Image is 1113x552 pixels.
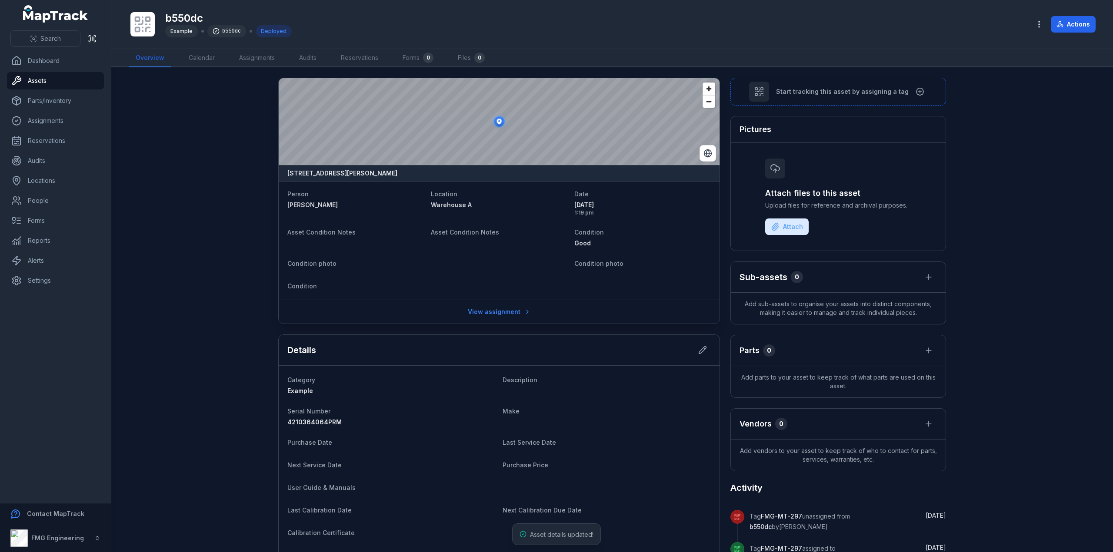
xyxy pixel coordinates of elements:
[731,366,946,397] span: Add parts to your asset to keep track of what parts are used on this asset.
[7,92,104,109] a: Parts/Inventory
[574,239,591,247] span: Good
[7,172,104,189] a: Locations
[740,123,771,136] h3: Pictures
[287,407,330,415] span: Serial Number
[763,344,775,357] div: 0
[287,190,309,198] span: Person
[287,506,352,514] span: Last Calibration Date
[574,201,711,209] span: [DATE]
[287,260,337,267] span: Condition photo
[503,461,548,469] span: Purchase Price
[334,49,385,67] a: Reservations
[207,25,246,37] div: b550dc
[700,145,716,162] button: Switch to Satellite View
[396,49,440,67] a: Forms0
[287,201,424,209] a: [PERSON_NAME]
[7,152,104,169] a: Audits
[731,440,946,471] span: Add vendors to your asset to keep track of who to contact for parts, services, warranties, etc.
[574,228,604,236] span: Condition
[775,418,787,430] div: 0
[740,271,787,283] h2: Sub-assets
[7,272,104,289] a: Settings
[731,293,946,324] span: Add sub-assets to organise your assets into distinct components, making it easier to manage and t...
[7,52,104,69] a: Dashboard
[287,228,356,236] span: Asset Condition Notes
[431,228,499,236] span: Asset Condition Notes
[740,344,760,357] h3: Parts
[27,510,84,517] strong: Contact MapTrack
[761,545,802,552] span: FMG-MT-297
[287,169,397,178] strong: [STREET_ADDRESS][PERSON_NAME]
[256,25,292,37] div: Deployed
[431,201,472,208] span: Warehouse A
[279,78,720,165] canvas: Map
[474,53,485,63] div: 0
[287,387,313,394] span: Example
[431,201,567,209] a: Warehouse A
[7,132,104,149] a: Reservations
[530,531,593,538] span: Asset details updated!
[926,544,946,551] time: 7/23/2025, 1:34:39 PM
[7,192,104,209] a: People
[170,28,193,34] span: Example
[23,5,88,23] a: MapTrack
[40,34,61,43] span: Search
[287,344,316,356] h2: Details
[7,252,104,269] a: Alerts
[503,376,537,383] span: Description
[1051,16,1096,33] button: Actions
[129,49,171,67] a: Overview
[926,512,946,519] time: 7/23/2025, 1:34:50 PM
[232,49,282,67] a: Assignments
[182,49,222,67] a: Calendar
[574,201,711,216] time: 7/23/2025, 1:19:51 PM
[287,439,332,446] span: Purchase Date
[574,260,623,267] span: Condition photo
[287,461,342,469] span: Next Service Date
[287,529,355,536] span: Calibration Certificate
[574,190,589,198] span: Date
[462,304,537,320] a: View assignment
[574,209,711,216] span: 1:19 pm
[287,418,342,426] span: 4210364064PRM
[730,78,946,106] button: Start tracking this asset by assigning a tag
[7,112,104,129] a: Assignments
[926,512,946,519] span: [DATE]
[10,30,80,47] button: Search
[761,512,802,520] span: FMG-MT-297
[423,53,433,63] div: 0
[791,271,803,283] div: 0
[451,49,492,67] a: Files0
[7,232,104,249] a: Reports
[7,212,104,229] a: Forms
[740,418,772,430] h3: Vendors
[31,534,84,542] strong: FMG Engineering
[287,484,356,491] span: User Guide & Manuals
[287,376,315,383] span: Category
[165,11,292,25] h1: b550dc
[750,512,850,530] span: Tag unassigned from by [PERSON_NAME]
[503,439,556,446] span: Last Service Date
[776,87,909,96] span: Start tracking this asset by assigning a tag
[703,83,715,95] button: Zoom in
[292,49,323,67] a: Audits
[765,187,911,199] h3: Attach files to this asset
[765,218,809,235] button: Attach
[7,72,104,89] a: Assets
[503,407,520,415] span: Make
[926,544,946,551] span: [DATE]
[750,523,772,530] span: b550dc
[287,282,317,290] span: Condition
[503,506,582,514] span: Next Calibration Due Date
[431,190,457,198] span: Location
[730,482,763,494] h2: Activity
[703,95,715,108] button: Zoom out
[765,201,911,210] span: Upload files for reference and archival purposes.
